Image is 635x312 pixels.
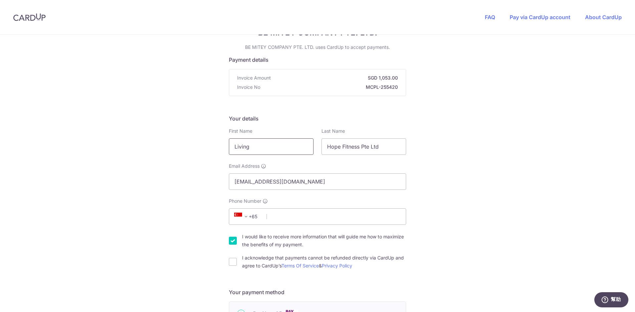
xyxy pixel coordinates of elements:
iframe: 開啟您可用於找到更多資訊的 Widget [594,292,628,309]
label: First Name [229,128,252,134]
h5: Your details [229,115,406,122]
h5: Payment details [229,56,406,64]
input: First name [229,138,314,155]
span: Email Address [229,163,260,169]
a: About CardUp [585,14,622,20]
h5: Your payment method [229,288,406,296]
p: BE MITEY COMPANY PTE. LTD. uses CardUp to accept payments. [229,44,406,51]
img: CardUp [13,13,46,21]
span: Invoice Amount [237,75,271,81]
label: I would like to receive more information that will guide me how to maximize the benefits of my pa... [242,233,406,249]
input: Last name [321,138,406,155]
input: Email address [229,173,406,190]
a: Pay via CardUp account [510,14,571,20]
span: +65 [232,213,262,221]
a: Privacy Policy [322,263,352,268]
label: Last Name [321,128,345,134]
a: FAQ [485,14,495,20]
strong: SGD 1,053.00 [274,75,398,81]
a: Terms Of Service [281,263,319,268]
strong: MCPL-255420 [263,84,398,90]
span: Invoice No [237,84,260,90]
span: +65 [234,213,250,221]
label: I acknowledge that payments cannot be refunded directly via CardUp and agree to CardUp’s & [242,254,406,270]
span: Phone Number [229,198,261,204]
